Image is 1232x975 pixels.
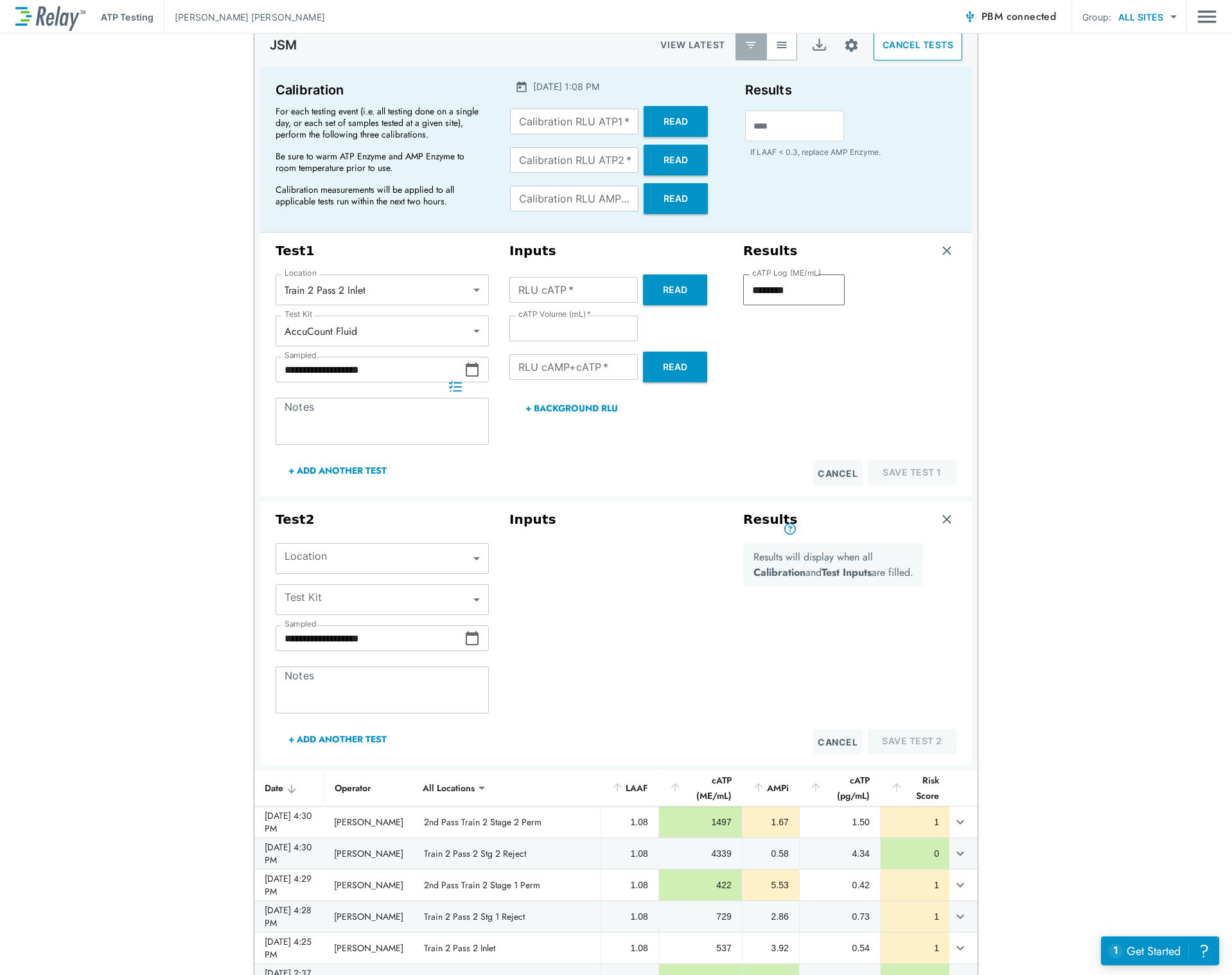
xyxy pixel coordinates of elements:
[324,870,414,900] td: [PERSON_NAME]
[276,150,481,174] p: Be sure to warm ATP Enzyme and AMP Enzyme to room temperature prior to use.
[265,809,313,835] div: [DATE] 4:30 PM
[822,565,872,580] b: Test Inputs
[949,874,971,896] button: expand row
[669,910,732,923] div: 729
[509,243,723,259] h3: Inputs
[743,512,798,528] h3: Results
[810,847,870,860] div: 4.34
[810,816,870,828] div: 1.50
[874,30,962,60] button: CANCEL TESTS
[612,816,648,828] div: 1.08
[752,269,821,278] label: cATP Log (ME/mL)
[669,847,732,860] div: 4339
[753,565,805,580] b: Calibration
[745,80,956,100] p: Results
[949,906,971,927] button: expand row
[669,773,732,803] div: cATP (ME/mL)
[414,838,600,869] td: Train 2 Pass 2 Stg 2 Reject
[175,10,325,24] p: [PERSON_NAME] [PERSON_NAME]
[940,513,953,526] img: Remove
[15,3,85,31] img: LuminUltra Relay
[810,910,870,923] div: 0.73
[285,310,313,319] label: Test Kit
[891,942,939,954] div: 1
[612,847,648,860] div: 1.08
[669,879,732,891] div: 422
[414,807,600,837] td: 2nd Pass Train 2 Stage 2 Perm
[843,37,859,53] img: Settings Icon
[643,352,707,382] button: Read
[644,106,708,137] button: Read
[753,847,789,860] div: 0.58
[949,843,971,864] button: expand row
[265,841,313,866] div: [DATE] 4:30 PM
[669,942,732,954] div: 537
[813,460,863,486] button: Cancel
[611,780,648,796] div: LAAF
[753,816,789,828] div: 1.67
[101,10,154,24] p: ATP Testing
[949,811,971,833] button: expand row
[324,807,414,837] td: [PERSON_NAME]
[752,780,789,796] div: AMPi
[324,838,414,869] td: [PERSON_NAME]
[940,244,953,257] img: Remove
[324,901,414,932] td: [PERSON_NAME]
[669,816,732,828] div: 1497
[811,37,827,53] img: Export Icon
[335,780,403,796] div: Operator
[753,942,789,954] div: 3.92
[958,4,1061,30] button: PBM connected
[276,724,400,755] button: + Add Another Test
[891,910,939,923] div: 1
[276,277,489,303] div: Train 2 Pass 2 Inlet
[265,872,313,898] div: [DATE] 4:29 PM
[276,625,464,651] input: Choose date, selected date is Sep 14, 2025
[1101,936,1219,965] iframe: Resource center
[753,910,789,923] div: 2.86
[285,351,317,360] label: Sampled
[890,773,939,803] div: Risk Score
[744,39,757,51] img: Latest
[612,910,648,923] div: 1.08
[964,10,976,23] img: Connected Icon
[515,80,528,93] img: Calender Icon
[1197,4,1217,29] button: Main menu
[276,357,464,382] input: Choose date, selected date is Sep 14, 2025
[753,879,789,891] div: 5.53
[265,935,313,961] div: [DATE] 4:25 PM
[414,870,600,900] td: 2nd Pass Train 2 Stage 1 Perm
[612,942,648,954] div: 1.08
[414,933,600,963] td: Train 2 Pass 2 Inlet
[270,37,297,53] p: JSM
[285,269,317,278] label: Location
[644,145,708,175] button: Read
[1007,9,1057,24] span: connected
[612,879,648,891] div: 1.08
[276,512,489,528] h3: Test 2
[265,904,313,929] div: [DATE] 4:28 PM
[518,310,591,319] label: cATP Volume (mL)
[775,39,788,51] img: View All
[891,879,939,891] div: 1
[276,184,481,207] p: Calibration measurements will be applied to all applicable tests run within the next two hours.
[810,942,870,954] div: 0.54
[660,37,725,53] p: VIEW LATEST
[743,243,798,259] h3: Results
[813,729,863,755] button: Cancel
[276,105,481,140] p: For each testing event (i.e. all testing done on a single day, or each set of samples tested at a...
[804,30,834,60] button: Export
[1082,10,1111,24] p: Group:
[285,620,317,629] label: Sampled
[414,901,600,932] td: Train 2 Pass 2 Stg 1 Reject
[1197,4,1217,29] img: Drawer Icon
[276,243,489,259] h3: Test 1
[834,28,868,62] button: Site setup
[753,550,913,580] p: Results will display when all and are filled.
[533,80,599,93] p: [DATE] 1:08 PM
[509,512,723,528] h3: Inputs
[414,775,484,801] div: All Locations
